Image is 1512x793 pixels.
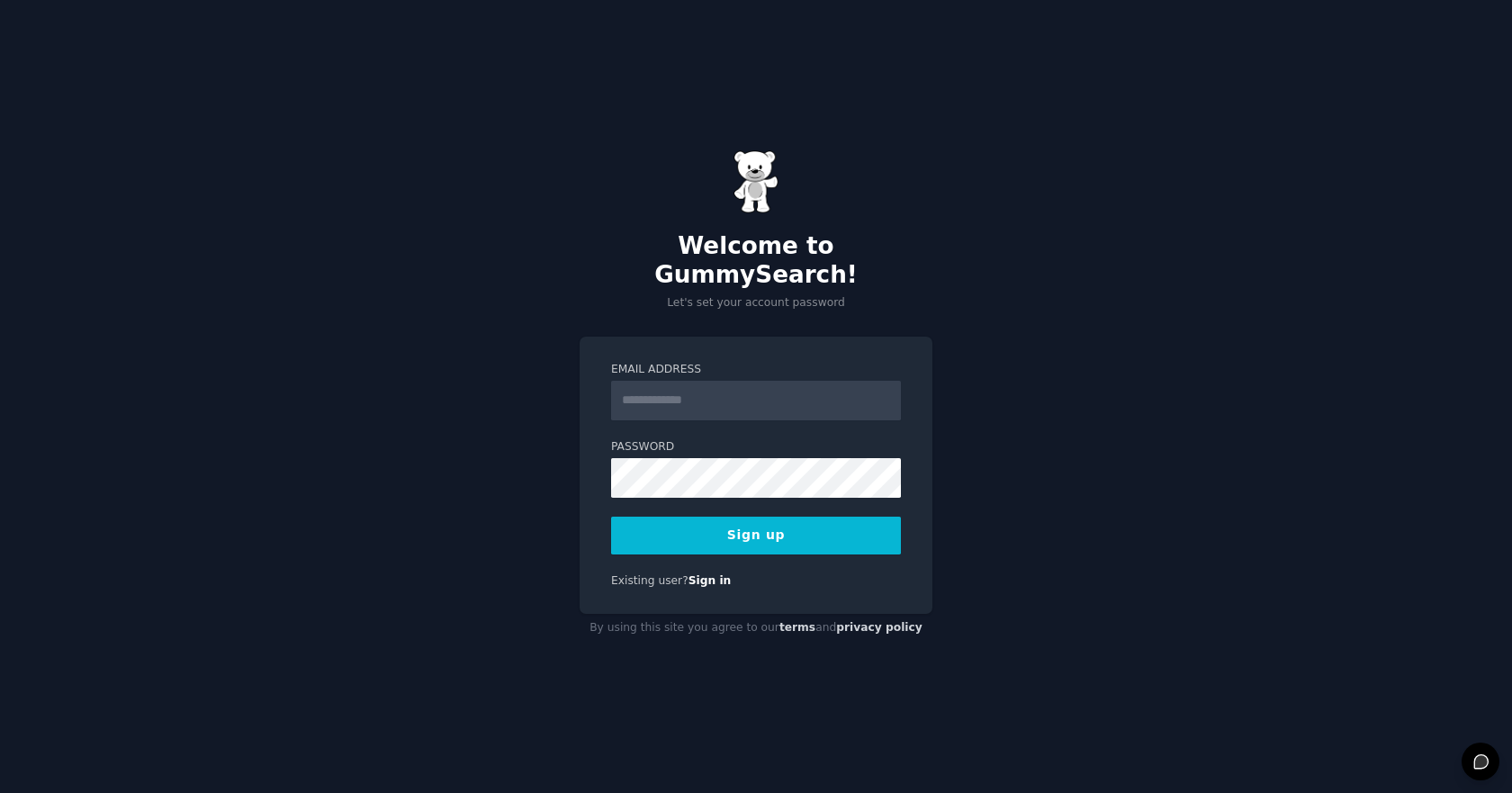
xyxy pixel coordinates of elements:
button: Sign up [611,517,901,554]
label: Email Address [611,362,901,378]
img: Gummy Bear [733,150,778,213]
h2: Welcome to GummySearch! [580,232,932,289]
label: Password [611,439,901,455]
a: terms [779,621,815,634]
span: Existing user? [611,574,688,587]
a: Sign in [688,574,732,587]
a: privacy policy [836,621,922,634]
div: By using this site you agree to our and [580,614,932,643]
p: Let's set your account password [580,295,932,311]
